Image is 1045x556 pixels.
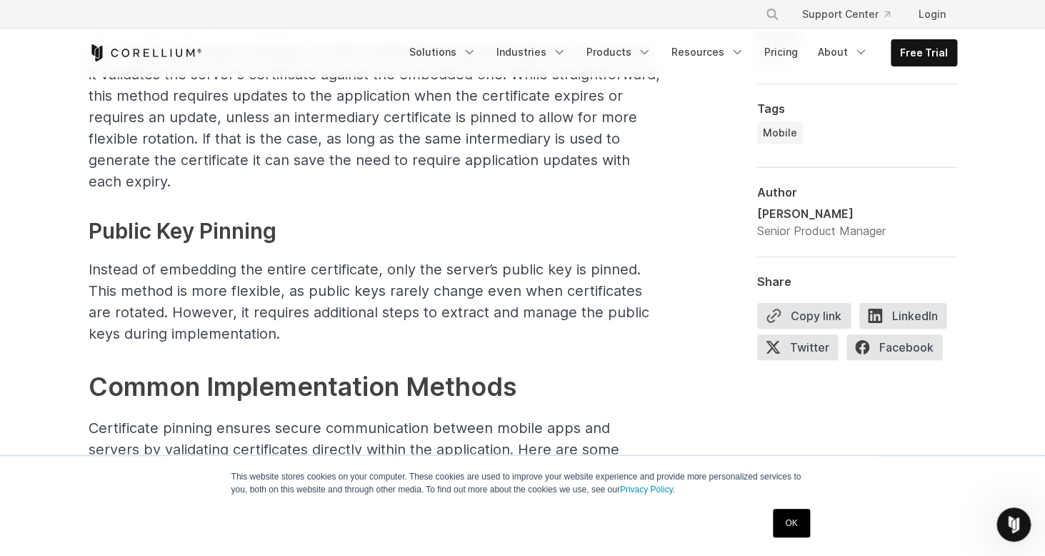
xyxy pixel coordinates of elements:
div: Navigation Menu [748,1,957,27]
a: OK [773,509,809,537]
a: Twitter [757,334,846,365]
div: Tags [757,101,957,115]
span: Facebook [846,334,942,359]
div: Author [757,184,957,199]
a: Resources [663,39,753,65]
span: LinkedIn [859,302,946,328]
span: Mobile [763,125,797,139]
a: Industries [488,39,575,65]
span: The mobile application embeds a X.509 certificate during development. At runtime, it validates th... [89,44,660,190]
a: Solutions [401,39,485,65]
div: Share [757,274,957,288]
a: Mobile [757,121,803,144]
div: Senior Product Manager [757,222,886,239]
button: Copy link [757,302,851,328]
a: Free Trial [891,40,956,66]
h2: Common Implementation Methods [89,367,660,406]
button: Search [759,1,785,27]
span: Twitter [757,334,838,359]
a: Privacy Policy. [620,485,675,495]
a: Support Center [791,1,901,27]
div: [PERSON_NAME] [757,204,886,222]
a: Corellium Home [89,44,202,61]
a: Facebook [846,334,951,365]
div: Navigation Menu [401,39,957,66]
span: Instead of embedding the entire certificate, only the server’s public key is pinned. This method ... [89,261,649,342]
a: Login [907,1,957,27]
a: LinkedIn [859,302,955,334]
a: Products [578,39,660,65]
p: This website stores cookies on your computer. These cookies are used to improve your website expe... [231,470,814,496]
span: Certificate pinning ensures secure communication between mobile apps and servers by validating ce... [89,420,619,480]
h3: Public Key Pinning [89,215,660,247]
iframe: Intercom live chat [996,507,1031,542]
a: Pricing [756,39,806,65]
a: About [809,39,876,65]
